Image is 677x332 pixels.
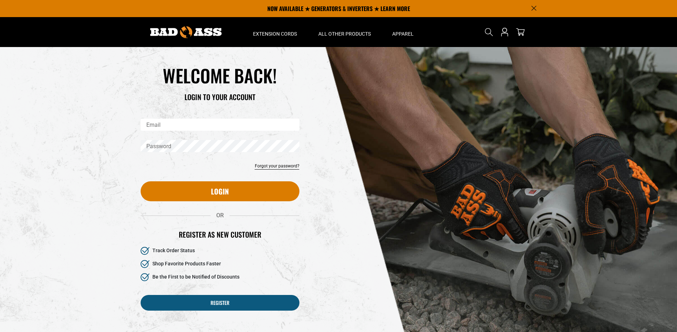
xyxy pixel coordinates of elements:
[483,26,495,38] summary: Search
[318,31,371,37] span: All Other Products
[141,92,299,102] h3: LOGIN TO YOUR ACCOUNT
[141,295,299,311] a: Register
[141,230,299,239] h2: Register as new customer
[255,163,299,169] a: Forgot your password?
[242,17,308,47] summary: Extension Cords
[382,17,424,47] summary: Apparel
[141,181,299,201] button: Login
[141,247,299,255] li: Track Order Status
[141,64,299,87] h1: WELCOME BACK!
[150,26,222,38] img: Bad Ass Extension Cords
[211,212,229,219] span: OR
[141,260,299,268] li: Shop Favorite Products Faster
[308,17,382,47] summary: All Other Products
[392,31,414,37] span: Apparel
[141,273,299,281] li: Be the First to be Notified of Discounts
[253,31,297,37] span: Extension Cords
